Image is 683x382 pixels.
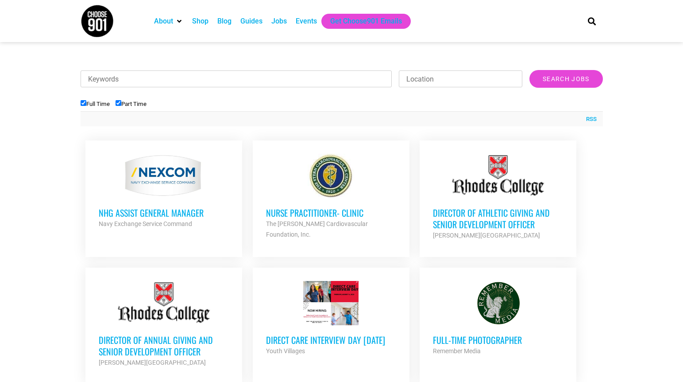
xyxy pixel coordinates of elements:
[192,16,208,27] a: Shop
[296,16,317,27] a: Events
[240,16,262,27] a: Guides
[433,334,563,346] h3: Full-Time Photographer
[266,347,305,355] strong: Youth Villages
[433,207,563,230] h3: Director of Athletic Giving and Senior Development Officer
[420,140,576,254] a: Director of Athletic Giving and Senior Development Officer [PERSON_NAME][GEOGRAPHIC_DATA]
[582,115,597,124] a: RSS
[529,70,602,88] input: Search Jobs
[150,14,188,29] div: About
[81,101,110,107] label: Full Time
[99,334,229,357] h3: Director of Annual Giving and Senior Development Officer
[266,207,396,218] h3: Nurse Practitioner- Clinic
[99,207,229,218] h3: NHG ASSIST GENERAL MANAGER
[271,16,287,27] a: Jobs
[116,101,147,107] label: Part Time
[81,70,392,87] input: Keywords
[433,232,540,239] strong: [PERSON_NAME][GEOGRAPHIC_DATA]
[81,100,86,106] input: Full Time
[266,334,396,346] h3: Direct Care Interview Day [DATE]
[584,14,599,28] div: Search
[85,140,242,242] a: NHG ASSIST GENERAL MANAGER Navy Exchange Service Command
[399,70,522,87] input: Location
[217,16,232,27] a: Blog
[433,347,481,355] strong: Remember Media
[116,100,121,106] input: Part Time
[253,268,409,370] a: Direct Care Interview Day [DATE] Youth Villages
[420,268,576,370] a: Full-Time Photographer Remember Media
[150,14,573,29] nav: Main nav
[266,220,368,238] strong: The [PERSON_NAME] Cardiovascular Foundation, Inc.
[253,140,409,253] a: Nurse Practitioner- Clinic The [PERSON_NAME] Cardiovascular Foundation, Inc.
[85,268,242,381] a: Director of Annual Giving and Senior Development Officer [PERSON_NAME][GEOGRAPHIC_DATA]
[330,16,402,27] a: Get Choose901 Emails
[99,220,192,227] strong: Navy Exchange Service Command
[99,359,206,366] strong: [PERSON_NAME][GEOGRAPHIC_DATA]
[154,16,173,27] a: About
